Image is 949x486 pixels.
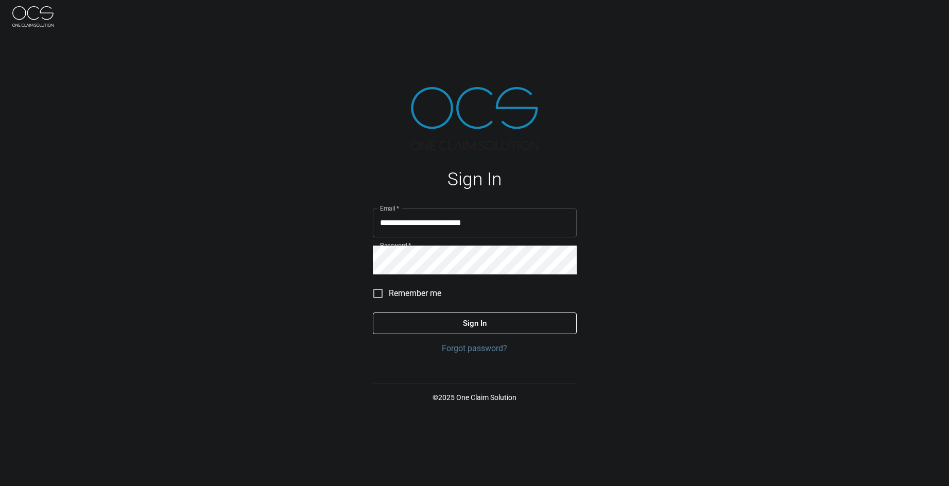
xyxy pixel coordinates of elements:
[373,392,577,403] p: © 2025 One Claim Solution
[380,241,411,250] label: Password
[389,287,441,300] span: Remember me
[12,6,54,27] img: ocs-logo-white-transparent.png
[373,313,577,334] button: Sign In
[373,342,577,355] a: Forgot password?
[380,204,400,213] label: Email
[411,87,538,150] img: ocs-logo-tra.png
[373,169,577,190] h1: Sign In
